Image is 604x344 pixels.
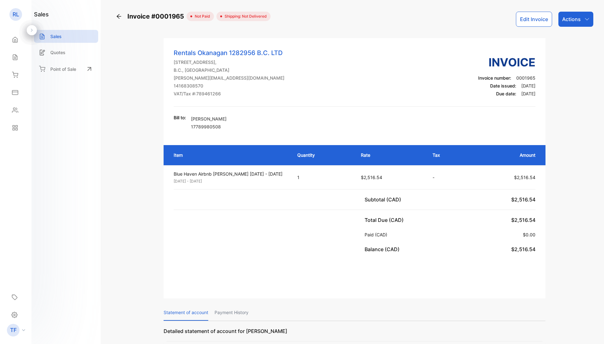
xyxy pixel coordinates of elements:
[511,246,535,252] span: $2,516.54
[558,12,593,27] button: Actions
[174,82,284,89] p: 14168308570
[174,59,284,65] p: [STREET_ADDRESS],
[191,123,226,130] p: 17789980508
[222,14,267,19] span: Shipping: Not Delivered
[174,114,186,121] p: Bill to:
[433,174,462,181] p: -
[496,91,516,96] span: Due date:
[516,12,552,27] button: Edit Invoice
[164,327,545,341] p: Detailed statement of account for [PERSON_NAME]
[433,152,462,158] p: Tax
[10,326,17,334] p: TF
[174,178,286,184] p: [DATE] - [DATE]
[365,245,402,253] p: Balance (CAD)
[361,175,382,180] span: $2,516.54
[127,12,187,21] span: Invoice #0001965
[475,152,536,158] p: Amount
[490,83,516,88] span: Date issued:
[34,46,98,59] a: Quotes
[174,171,286,177] p: Blue Haven Airbnb [PERSON_NAME] [DATE] - [DATE]
[365,231,390,238] p: Paid (CAD)
[174,152,285,158] p: Item
[192,14,210,19] span: not paid
[478,75,511,81] span: Invoice number:
[191,116,226,122] p: [PERSON_NAME]
[516,75,535,81] span: 0001965
[174,48,284,58] p: Rentals Okanagan 1282956 B.C. LTD
[50,66,76,72] p: Point of Sale
[34,62,98,76] a: Point of Sale
[174,75,284,81] p: [PERSON_NAME][EMAIL_ADDRESS][DOMAIN_NAME]
[174,67,284,73] p: B.C., [GEOGRAPHIC_DATA]
[174,90,284,97] p: VAT/Tax #: 789461266
[562,15,581,23] p: Actions
[34,30,98,43] a: Sales
[511,196,535,203] span: $2,516.54
[13,10,19,19] p: RL
[215,305,249,321] p: Payment History
[521,91,535,96] span: [DATE]
[34,10,49,19] h1: sales
[297,152,348,158] p: Quantity
[164,305,208,321] p: Statement of account
[50,49,65,56] p: Quotes
[365,216,406,224] p: Total Due (CAD)
[50,33,62,40] p: Sales
[365,196,404,203] p: Subtotal (CAD)
[511,217,535,223] span: $2,516.54
[297,174,348,181] p: 1
[521,83,535,88] span: [DATE]
[478,54,535,71] h3: Invoice
[523,232,535,237] span: $0.00
[361,152,420,158] p: Rate
[578,318,604,344] iframe: LiveChat chat widget
[514,175,535,180] span: $2,516.54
